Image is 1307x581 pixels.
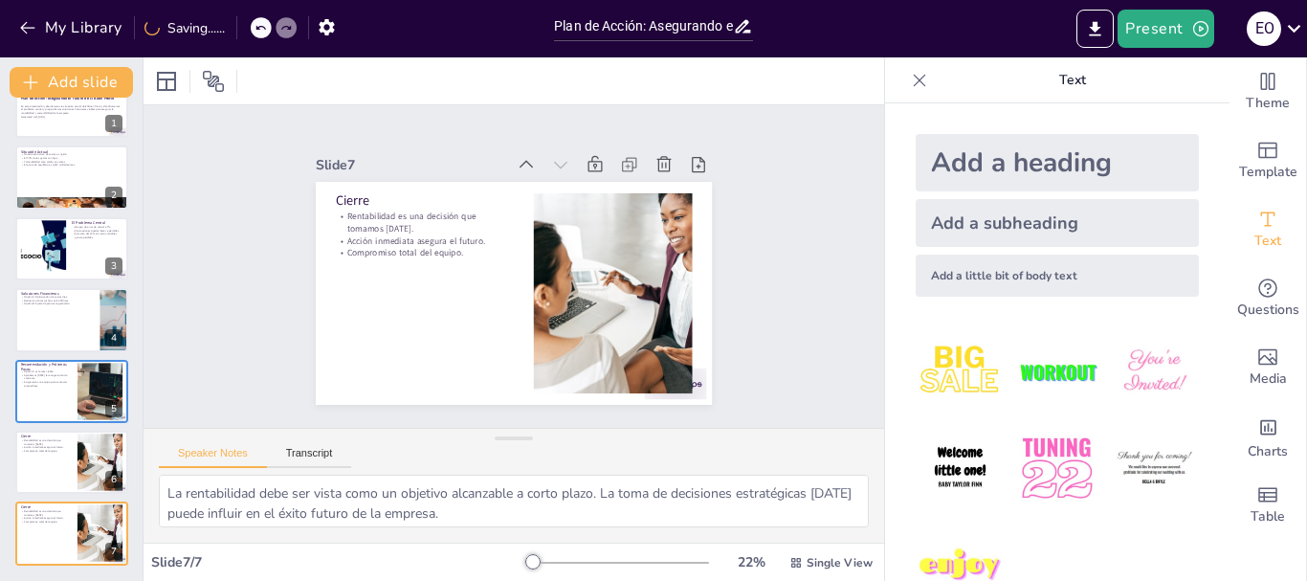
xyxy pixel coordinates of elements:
[15,431,128,494] div: 6
[21,521,72,525] p: Compromiso total del equipo.
[336,191,514,210] p: Cierre
[15,75,128,138] div: 1
[21,104,122,115] p: En esta presentación, abordaremos la situación actual de El Buen Precio, identificaremos el probl...
[336,235,514,247] p: Acción inmediata asegura el futuro.
[105,115,122,132] div: 1
[72,232,122,238] p: Aumento del 10% en costos variables genera pérdidas.
[15,502,128,565] div: 7
[1229,264,1306,333] div: Get real-time input from your audience
[1229,333,1306,402] div: Add images, graphics, shapes or video
[105,257,122,275] div: 3
[15,360,128,423] div: 5
[21,156,122,160] p: El 72% de los gastos son fijos.
[21,373,72,380] p: Aprobemos [DATE] la renegociación de contratos.
[916,424,1005,513] img: 4.jpeg
[21,296,95,300] p: Opción A: Optimización de costos fijos.
[72,225,122,229] p: Margen de error de solo el 2.7%.
[1229,195,1306,264] div: Add text boxes
[807,555,873,570] span: Single View
[1246,93,1290,114] span: Theme
[1237,300,1299,321] span: Questions
[916,134,1199,191] div: Add a heading
[1012,424,1101,513] img: 5.jpeg
[21,148,122,154] p: Situación Actual
[21,160,122,164] p: Vulnerabilidad ante caídas en ventas.
[1229,471,1306,540] div: Add a table
[1247,11,1281,46] div: E O
[151,553,525,571] div: Slide 7 / 7
[21,291,95,297] p: Soluciones Financieras
[1250,369,1287,390] span: Media
[159,447,267,468] button: Speaker Notes
[21,163,122,167] p: El punto de equilibrio es 6,623 unidades/mes.
[21,302,95,306] p: Opción B: Ajuste de precios segmentado.
[21,369,72,373] p: Opción A es la más viable.
[1229,57,1306,126] div: Change the overall theme
[105,471,122,488] div: 6
[1118,10,1213,48] button: Present
[1254,231,1281,252] span: Text
[21,517,72,521] p: Acción inmediata asegura el futuro.
[728,553,774,571] div: 22 %
[21,510,72,517] p: Rentabilidad es una decisión que tomamos [DATE].
[10,67,133,98] button: Add slide
[21,96,114,101] strong: Plan de Acción: Asegurando el Futuro de El Buen Precio
[105,400,122,417] div: 5
[21,299,95,302] p: Reducción de costos fijos en $2.5M/mes.
[15,217,128,280] div: 3
[21,152,122,156] p: Nuestra estructura de costos es rígida.
[21,115,122,119] p: Generated with [URL]
[159,475,869,527] textarea: La rentabilidad debe ser vista como un objetivo alcanzable a corto plazo. La toma de decisiones e...
[1239,162,1297,183] span: Template
[336,210,514,235] p: Rentabilidad es una decisión que tomamos [DATE].
[1110,424,1199,513] img: 6.jpeg
[316,156,505,174] div: Slide 7
[202,70,225,93] span: Position
[916,327,1005,416] img: 1.jpeg
[21,446,72,450] p: Acción inmediata asegura el futuro.
[21,449,72,453] p: Compromiso total del equipo.
[1110,327,1199,416] img: 3.jpeg
[1012,327,1101,416] img: 2.jpeg
[105,329,122,346] div: 4
[1229,402,1306,471] div: Add charts and graphs
[554,12,733,40] input: Insert title
[72,220,122,226] p: El Problema Central
[21,504,72,510] p: Cierre
[21,434,72,439] p: Cierre
[916,199,1199,247] div: Add a subheading
[1229,126,1306,195] div: Add ready made slides
[15,288,128,351] div: 4
[1247,10,1281,48] button: E O
[151,66,182,97] div: Layout
[336,247,514,259] p: Compromiso total del equipo.
[15,145,128,209] div: 2
[935,57,1210,103] p: Text
[14,12,130,43] button: My Library
[1248,441,1288,462] span: Charts
[21,380,72,387] p: Asignaremos un equipo para contactar proveedores.
[21,362,72,372] p: Recomendación y Próximos Pasos
[144,19,225,37] div: Saving......
[1251,506,1285,527] span: Table
[72,229,122,233] p: Fluctuaciones pueden llevar a pérdidas.
[21,438,72,445] p: Rentabilidad es una decisión que tomamos [DATE].
[916,255,1199,297] div: Add a little bit of body text
[105,543,122,560] div: 7
[267,447,352,468] button: Transcript
[1076,10,1114,48] button: Export to PowerPoint
[105,187,122,204] div: 2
